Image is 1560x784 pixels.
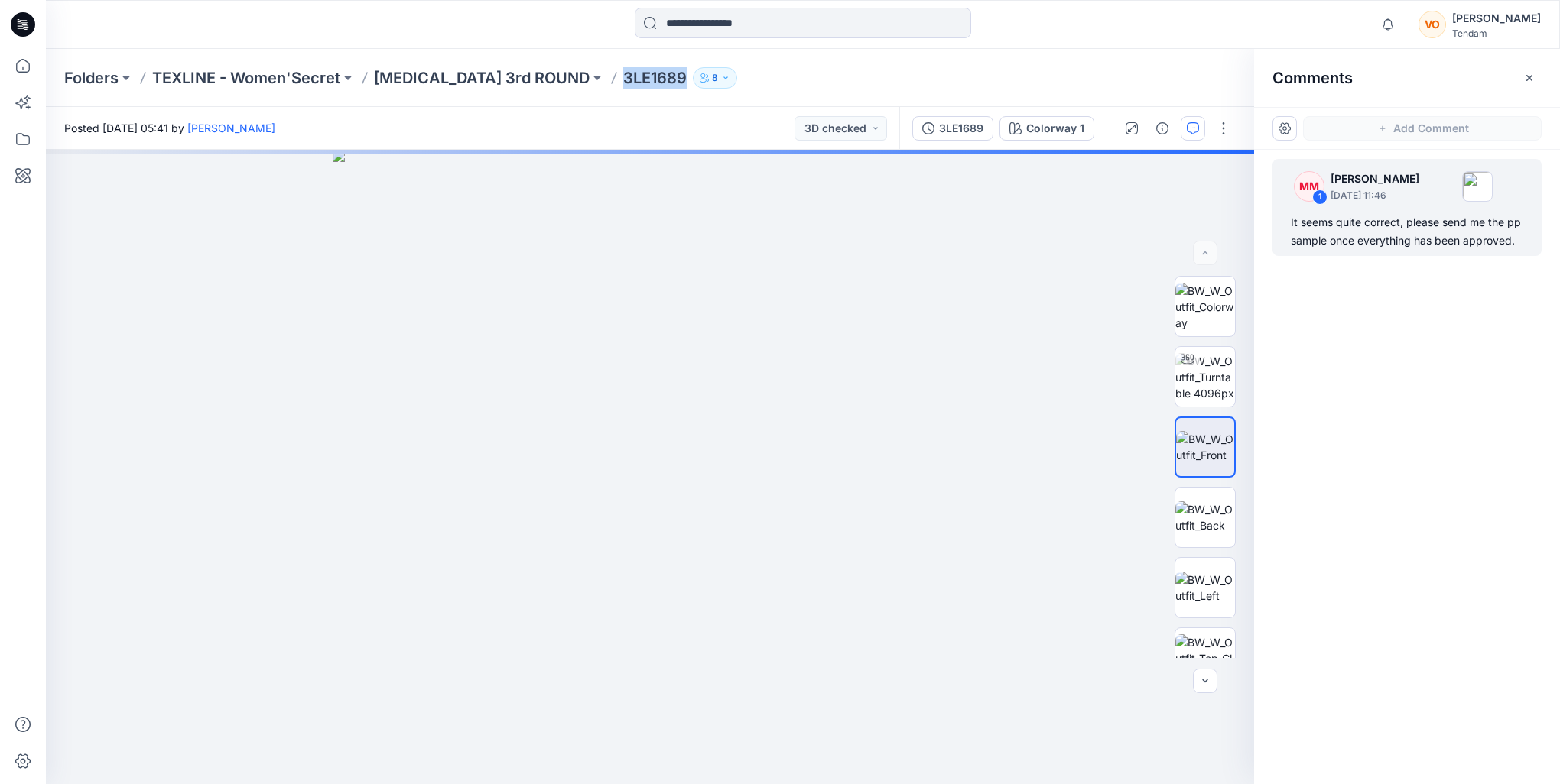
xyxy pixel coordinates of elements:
img: BW_W_Outfit_Colorway [1175,283,1235,331]
div: VO [1419,11,1446,38]
img: BW_W_Outfit_Back [1175,501,1235,533]
div: It seems quite correct, please send me the pp sample once everything has been approved. [1291,213,1523,250]
button: 3LE1689 [912,116,993,141]
div: 3LE1689 [939,120,983,137]
div: [PERSON_NAME] [1452,9,1541,28]
a: [PERSON_NAME] [187,121,275,134]
p: [PERSON_NAME] [1331,170,1419,188]
button: Details [1150,116,1175,141]
button: Add Comment [1303,116,1542,141]
p: 8 [712,70,718,86]
p: [DATE] 11:46 [1331,188,1419,203]
h2: Comments [1272,69,1353,87]
img: BW_W_Outfit_Top_CloseUp [1175,634,1235,682]
img: BW_W_Outfit_Left [1175,572,1235,604]
div: MM [1294,171,1324,202]
a: [MEDICAL_DATA] 3rd ROUND [374,67,590,89]
div: Colorway 1 [1026,120,1084,137]
span: Posted [DATE] 05:41 by [64,120,275,136]
img: BW_W_Outfit_Turntable 4096px [1175,353,1235,401]
a: TEXLINE - Women'Secret [152,67,340,89]
button: 8 [693,67,737,89]
button: Colorway 1 [999,116,1094,141]
p: 3LE1689 [623,67,687,89]
div: Tendam [1452,28,1541,39]
div: 1 [1312,190,1328,205]
a: Folders [64,67,119,89]
img: BW_W_Outfit_Front [1176,431,1234,463]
